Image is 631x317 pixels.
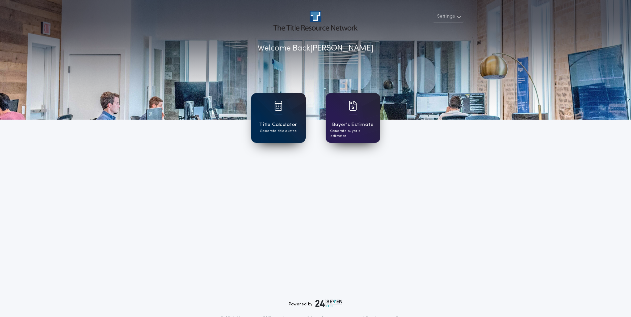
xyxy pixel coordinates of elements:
a: card iconBuyer's EstimateGenerate buyer's estimates [326,93,380,143]
h1: Title Calculator [259,121,297,129]
img: card icon [274,101,282,111]
a: card iconTitle CalculatorGenerate title quotes [251,93,306,143]
img: account-logo [273,11,357,31]
button: Settings [433,11,464,23]
p: Generate title quotes [260,129,296,134]
div: Powered by [289,299,343,307]
img: logo [315,299,343,307]
p: Generate buyer's estimates [330,129,376,139]
img: card icon [349,101,357,111]
p: Welcome Back [PERSON_NAME] [257,43,374,54]
h1: Buyer's Estimate [332,121,374,129]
